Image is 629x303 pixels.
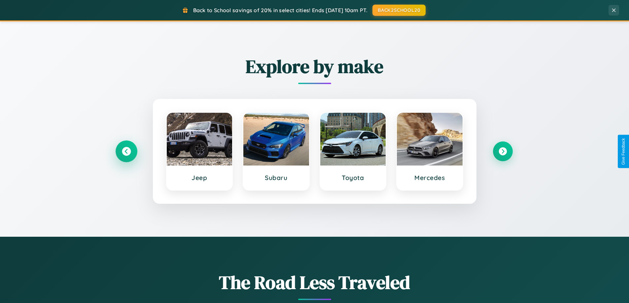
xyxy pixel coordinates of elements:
[621,138,626,165] div: Give Feedback
[117,270,513,295] h1: The Road Less Traveled
[327,174,379,182] h3: Toyota
[403,174,456,182] h3: Mercedes
[117,54,513,79] h2: Explore by make
[193,7,367,14] span: Back to School savings of 20% in select cities! Ends [DATE] 10am PT.
[173,174,226,182] h3: Jeep
[372,5,426,16] button: BACK2SCHOOL20
[250,174,302,182] h3: Subaru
